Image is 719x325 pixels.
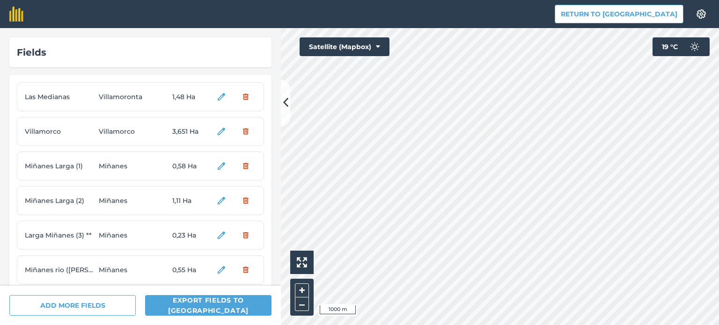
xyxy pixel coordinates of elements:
span: Las Medianas [25,92,95,102]
button: Return to [GEOGRAPHIC_DATA] [555,5,683,23]
span: Miñanes Larga (1) [25,161,95,171]
button: 19 °C [653,37,710,56]
span: 19 ° C [662,37,678,56]
img: Four arrows, one pointing top left, one top right, one bottom right and the last bottom left [297,257,307,267]
span: Miñanes Larga (2) [25,195,95,206]
span: Miñanes [99,195,169,206]
button: Export fields to [GEOGRAPHIC_DATA] [145,295,271,316]
div: Fields [17,45,264,60]
span: 0,23 Ha [172,230,207,240]
button: + [295,283,309,297]
img: svg+xml;base64,PD94bWwgdmVyc2lvbj0iMS4wIiBlbmNvZGluZz0idXRmLTgiPz4KPCEtLSBHZW5lcmF0b3I6IEFkb2JlIE... [685,37,704,56]
img: fieldmargin Logo [9,7,23,22]
span: 0,55 Ha [172,265,207,275]
span: Larga Miñanes (3) ** [25,230,95,240]
span: 1,11 Ha [172,195,207,206]
img: A cog icon [696,9,707,19]
button: ADD MORE FIELDS [9,295,136,316]
button: – [295,297,309,311]
span: Miñanes [99,265,169,275]
span: Villamorco [25,126,95,137]
span: Miñanes rio ([PERSON_NAME]) [25,265,95,275]
span: Miñanes [99,161,169,171]
span: 0,58 Ha [172,161,207,171]
span: 1,48 Ha [172,92,207,102]
span: Villamoronta [99,92,169,102]
span: Miñanes [99,230,169,240]
span: Villamorco [99,126,169,137]
span: 3,651 Ha [172,126,207,137]
button: Satellite (Mapbox) [300,37,389,56]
